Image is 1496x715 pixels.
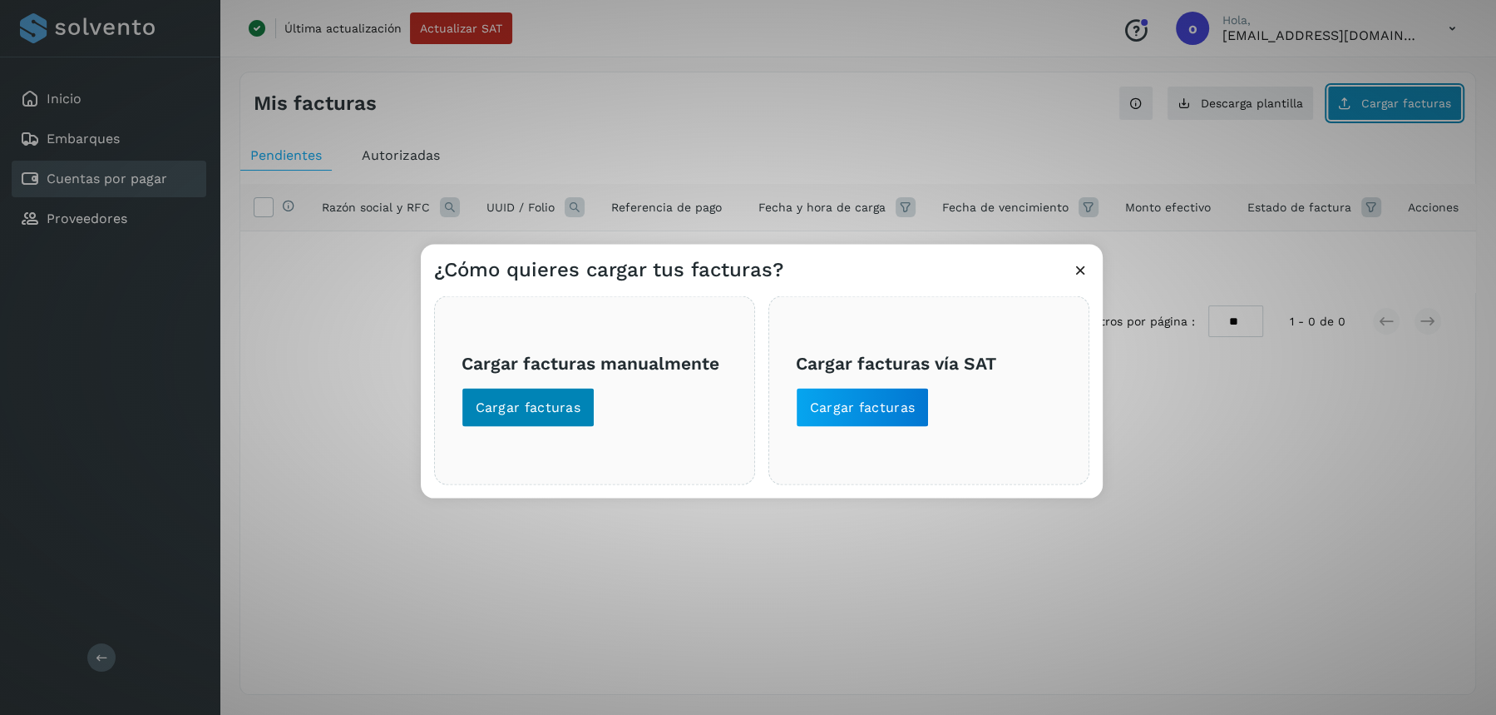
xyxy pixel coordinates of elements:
span: Cargar facturas [810,398,916,416]
button: Cargar facturas [462,387,595,427]
span: Cargar facturas [476,398,581,416]
button: Cargar facturas [796,387,930,427]
h3: ¿Cómo quieres cargar tus facturas? [434,257,783,281]
h3: Cargar facturas manualmente [462,353,728,374]
h3: Cargar facturas vía SAT [796,353,1062,374]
